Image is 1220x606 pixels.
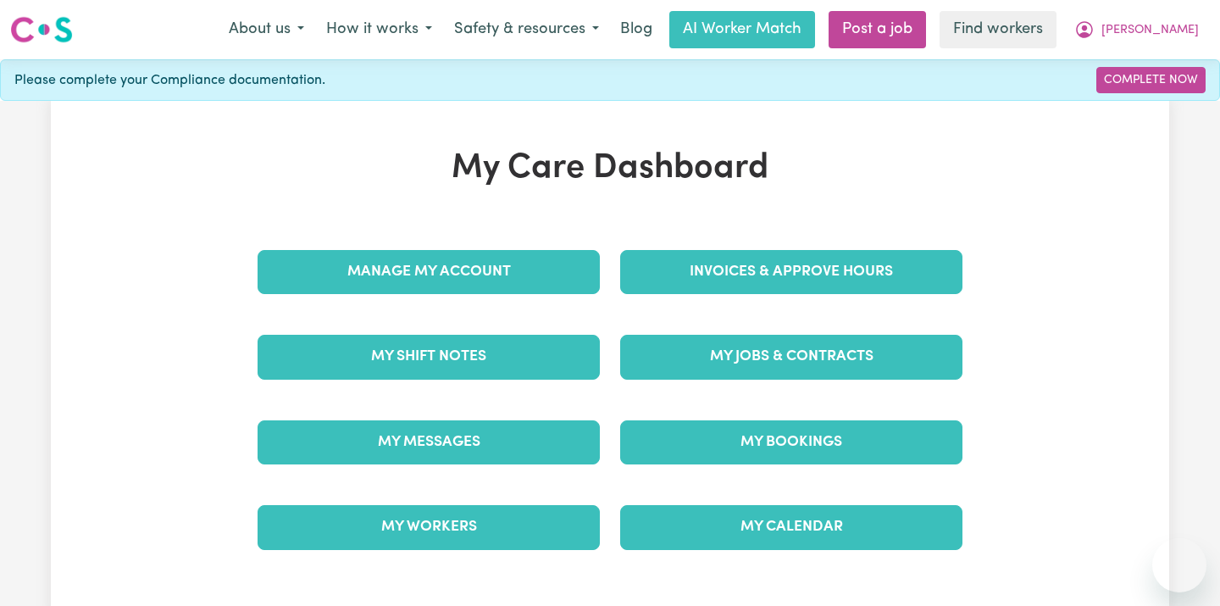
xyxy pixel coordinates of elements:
a: My Shift Notes [258,335,600,379]
a: Find workers [940,11,1056,48]
a: Manage My Account [258,250,600,294]
iframe: Button to launch messaging window [1152,538,1206,592]
a: My Calendar [620,505,962,549]
a: My Jobs & Contracts [620,335,962,379]
a: My Workers [258,505,600,549]
a: Invoices & Approve Hours [620,250,962,294]
img: Careseekers logo [10,14,73,45]
a: Post a job [829,11,926,48]
a: My Bookings [620,420,962,464]
a: My Messages [258,420,600,464]
button: My Account [1063,12,1210,47]
span: Please complete your Compliance documentation. [14,70,325,91]
a: Complete Now [1096,67,1206,93]
button: About us [218,12,315,47]
h1: My Care Dashboard [247,148,973,189]
a: Careseekers logo [10,10,73,49]
a: AI Worker Match [669,11,815,48]
button: How it works [315,12,443,47]
a: Blog [610,11,663,48]
span: [PERSON_NAME] [1101,21,1199,40]
button: Safety & resources [443,12,610,47]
